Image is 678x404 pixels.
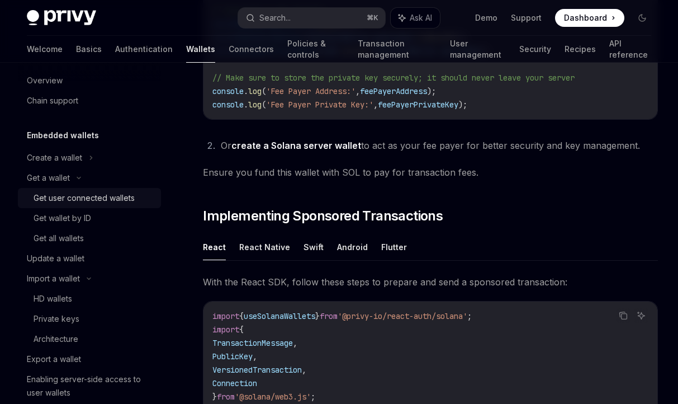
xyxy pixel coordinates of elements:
[262,100,266,110] span: (
[27,151,82,165] div: Create a wallet
[239,234,290,260] button: React Native
[27,74,63,87] div: Overview
[427,86,436,96] span: );
[212,325,239,335] span: import
[248,86,262,96] span: log
[186,36,215,63] a: Wallets
[18,289,161,309] a: HD wallets
[18,309,161,329] a: Private keys
[355,86,360,96] span: ,
[609,36,651,63] a: API reference
[27,10,96,26] img: dark logo
[358,36,437,63] a: Transaction management
[18,329,161,349] a: Architecture
[18,91,161,111] a: Chain support
[616,308,630,323] button: Copy the contents from the code block
[467,311,472,321] span: ;
[34,292,72,306] div: HD wallets
[18,71,161,91] a: Overview
[34,191,135,205] div: Get user connected wallets
[34,212,91,225] div: Get wallet by ID
[27,272,80,285] div: Import a wallet
[304,234,324,260] button: Swift
[450,36,506,63] a: User management
[203,274,658,290] span: With the React SDK, follow these steps to prepare and send a sponsored transaction:
[511,12,542,24] a: Support
[212,100,244,110] span: console
[203,207,443,225] span: Implementing Sponsored Transactions
[337,234,368,260] button: Android
[212,338,293,348] span: TransactionMessage
[253,351,257,361] span: ,
[27,252,84,265] div: Update a wallet
[34,312,79,326] div: Private keys
[244,86,248,96] span: .
[302,365,306,375] span: ,
[266,86,355,96] span: 'Fee Payer Address:'
[238,8,386,28] button: Search...⌘K
[633,9,651,27] button: Toggle dark mode
[239,311,244,321] span: {
[18,248,161,269] a: Update a wallet
[381,234,407,260] button: Flutter
[34,232,84,245] div: Get all wallets
[360,86,427,96] span: feePayerAddress
[391,8,440,28] button: Ask AI
[217,138,658,153] li: Or to act as your fee payer for better security and key management.
[212,378,257,388] span: Connection
[212,86,244,96] span: console
[76,36,102,63] a: Basics
[555,9,624,27] a: Dashboard
[212,311,239,321] span: import
[262,86,266,96] span: (
[564,12,607,24] span: Dashboard
[311,392,315,402] span: ;
[27,353,81,366] div: Export a wallet
[27,171,70,185] div: Get a wallet
[203,234,226,260] button: React
[18,349,161,369] a: Export a wallet
[18,369,161,403] a: Enabling server-side access to user wallets
[565,36,596,63] a: Recipes
[373,100,378,110] span: ,
[378,100,458,110] span: feePayerPrivateKey
[235,392,311,402] span: '@solana/web3.js'
[248,100,262,110] span: log
[18,228,161,248] a: Get all wallets
[367,13,378,22] span: ⌘ K
[239,325,244,335] span: {
[18,188,161,208] a: Get user connected wallets
[244,311,315,321] span: useSolanaWallets
[231,140,361,152] a: create a Solana server wallet
[212,73,575,83] span: // Make sure to store the private key securely; it should never leave your server
[212,351,253,361] span: PublicKey
[244,100,248,110] span: .
[27,373,154,400] div: Enabling server-side access to user wallets
[293,338,297,348] span: ,
[519,36,551,63] a: Security
[212,392,217,402] span: }
[217,392,235,402] span: from
[475,12,497,24] a: Demo
[212,365,302,375] span: VersionedTransaction
[115,36,173,63] a: Authentication
[410,12,432,24] span: Ask AI
[338,311,467,321] span: '@privy-io/react-auth/solana'
[320,311,338,321] span: from
[229,36,274,63] a: Connectors
[18,208,161,228] a: Get wallet by ID
[259,11,291,25] div: Search...
[27,129,99,142] h5: Embedded wallets
[27,36,63,63] a: Welcome
[203,165,658,180] span: Ensure you fund this wallet with SOL to pay for transaction fees.
[34,332,78,346] div: Architecture
[458,100,467,110] span: );
[27,94,78,107] div: Chain support
[287,36,344,63] a: Policies & controls
[266,100,373,110] span: 'Fee Payer Private Key:'
[634,308,648,323] button: Ask AI
[315,311,320,321] span: }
